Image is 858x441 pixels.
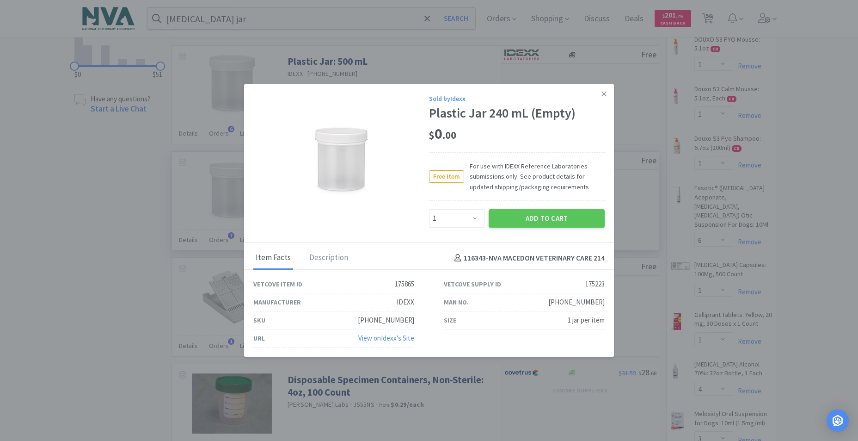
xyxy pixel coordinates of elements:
[253,333,265,343] div: URL
[253,297,301,307] div: Manufacturer
[307,247,350,270] div: Description
[568,315,605,326] div: 1 jar per item
[429,106,605,121] div: Plastic Jar 240 mL (Empty)
[397,297,414,308] div: IDEXX
[358,315,414,326] div: [PHONE_NUMBER]
[444,297,469,307] div: Man No.
[444,315,456,325] div: Size
[306,126,376,195] img: 5730f806847942508ce0a668d53bf693_175223.png
[429,93,605,104] div: Sold by Idexx
[429,171,464,182] span: Free Item
[489,209,605,228] button: Add to Cart
[548,297,605,308] div: [PHONE_NUMBER]
[253,279,302,289] div: Vetcove Item ID
[358,334,414,342] a: View onIdexx's Site
[429,125,456,143] span: 0
[442,129,456,142] span: . 00
[253,315,265,325] div: SKU
[451,252,605,264] h4: 116343 - NVA MACEDON VETERINARY CARE 214
[464,161,605,192] span: For use with IDEXX Reference Laboratories submissions only. See product details for updated shipp...
[253,247,293,270] div: Item Facts
[585,279,605,290] div: 175223
[429,129,435,142] span: $
[827,410,849,432] div: Open Intercom Messenger
[395,279,414,290] div: 175865
[444,279,501,289] div: Vetcove Supply ID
